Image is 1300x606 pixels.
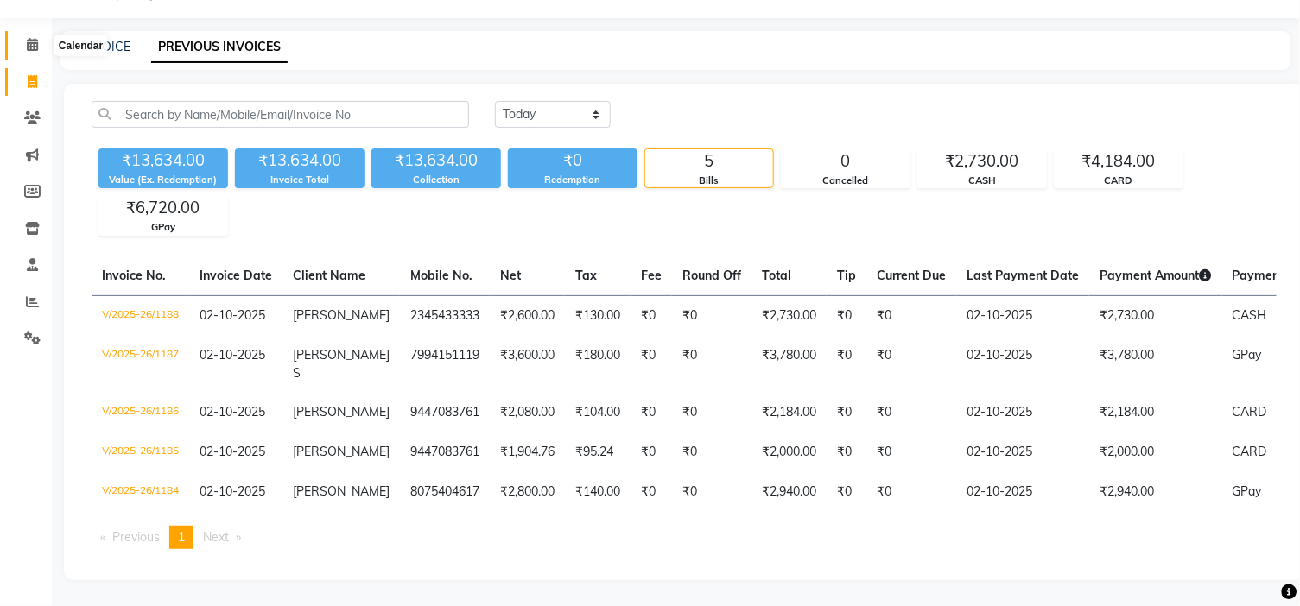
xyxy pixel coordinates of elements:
div: ₹4,184.00 [1055,149,1183,174]
div: ₹13,634.00 [371,148,501,173]
span: Fee [641,268,662,283]
td: ₹3,600.00 [490,336,565,393]
td: ₹2,000.00 [751,432,827,472]
div: Collection [371,173,501,187]
td: ₹2,800.00 [490,472,565,512]
td: 02-10-2025 [956,432,1089,472]
td: 8075404617 [400,472,490,512]
td: V/2025-26/1188 [92,295,189,336]
div: CASH [918,174,1046,188]
td: ₹0 [866,472,956,512]
td: ₹2,600.00 [490,295,565,336]
td: ₹0 [827,472,866,512]
span: 1 [178,529,185,545]
div: 0 [782,149,910,174]
td: ₹0 [631,336,672,393]
span: Net [500,268,521,283]
a: PREVIOUS INVOICES [151,32,288,63]
td: ₹2,080.00 [490,393,565,432]
span: Next [203,529,229,545]
td: V/2025-26/1186 [92,393,189,432]
span: Last Payment Date [967,268,1079,283]
span: [PERSON_NAME] [293,444,390,459]
td: ₹0 [672,472,751,512]
td: ₹0 [672,336,751,393]
td: 2345433333 [400,295,490,336]
td: 02-10-2025 [956,472,1089,512]
span: GPay [1233,483,1262,499]
div: Cancelled [782,174,910,188]
span: Previous [112,529,160,545]
td: ₹0 [631,393,672,432]
td: 7994151119 [400,336,490,393]
span: [PERSON_NAME] S [293,347,390,381]
span: 02-10-2025 [200,307,265,323]
td: ₹0 [866,432,956,472]
td: ₹0 [827,295,866,336]
span: [PERSON_NAME] [293,483,390,499]
div: Value (Ex. Redemption) [98,173,228,187]
div: ₹13,634.00 [235,148,365,173]
span: CASH [1233,307,1267,323]
span: Round Off [682,268,741,283]
td: ₹3,780.00 [751,336,827,393]
span: CARD [1233,444,1267,459]
td: 9447083761 [400,393,490,432]
div: Calendar [54,35,107,56]
td: ₹2,730.00 [1089,295,1222,336]
div: Invoice Total [235,173,365,187]
span: GPay [1233,347,1262,363]
span: Invoice Date [200,268,272,283]
td: 02-10-2025 [956,393,1089,432]
div: Bills [645,174,773,188]
div: Redemption [508,173,637,187]
span: Total [762,268,791,283]
td: ₹0 [827,393,866,432]
td: 02-10-2025 [956,295,1089,336]
div: GPay [99,220,227,235]
td: ₹0 [672,393,751,432]
td: V/2025-26/1185 [92,432,189,472]
td: 02-10-2025 [956,336,1089,393]
td: ₹180.00 [565,336,631,393]
td: V/2025-26/1187 [92,336,189,393]
td: ₹2,730.00 [751,295,827,336]
div: CARD [1055,174,1183,188]
div: ₹6,720.00 [99,196,227,220]
td: ₹104.00 [565,393,631,432]
div: ₹13,634.00 [98,148,228,173]
span: CARD [1233,404,1267,420]
td: ₹0 [672,295,751,336]
td: ₹0 [631,472,672,512]
td: ₹2,000.00 [1089,432,1222,472]
td: ₹0 [866,336,956,393]
span: Invoice No. [102,268,166,283]
td: ₹0 [631,432,672,472]
td: ₹2,184.00 [751,393,827,432]
span: Current Due [877,268,946,283]
span: [PERSON_NAME] [293,307,390,323]
td: ₹3,780.00 [1089,336,1222,393]
td: 9447083761 [400,432,490,472]
td: ₹0 [866,295,956,336]
td: ₹2,940.00 [1089,472,1222,512]
td: ₹95.24 [565,432,631,472]
span: [PERSON_NAME] [293,404,390,420]
div: ₹0 [508,148,637,173]
td: ₹2,940.00 [751,472,827,512]
span: Tip [837,268,856,283]
span: Mobile No. [410,268,472,283]
span: Tax [575,268,597,283]
span: 02-10-2025 [200,404,265,420]
span: Payment Amount [1100,268,1212,283]
span: 02-10-2025 [200,444,265,459]
span: 02-10-2025 [200,483,265,499]
span: Client Name [293,268,365,283]
td: ₹0 [827,336,866,393]
td: ₹0 [866,393,956,432]
td: ₹0 [827,432,866,472]
td: ₹140.00 [565,472,631,512]
td: ₹130.00 [565,295,631,336]
td: ₹2,184.00 [1089,393,1222,432]
span: 02-10-2025 [200,347,265,363]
